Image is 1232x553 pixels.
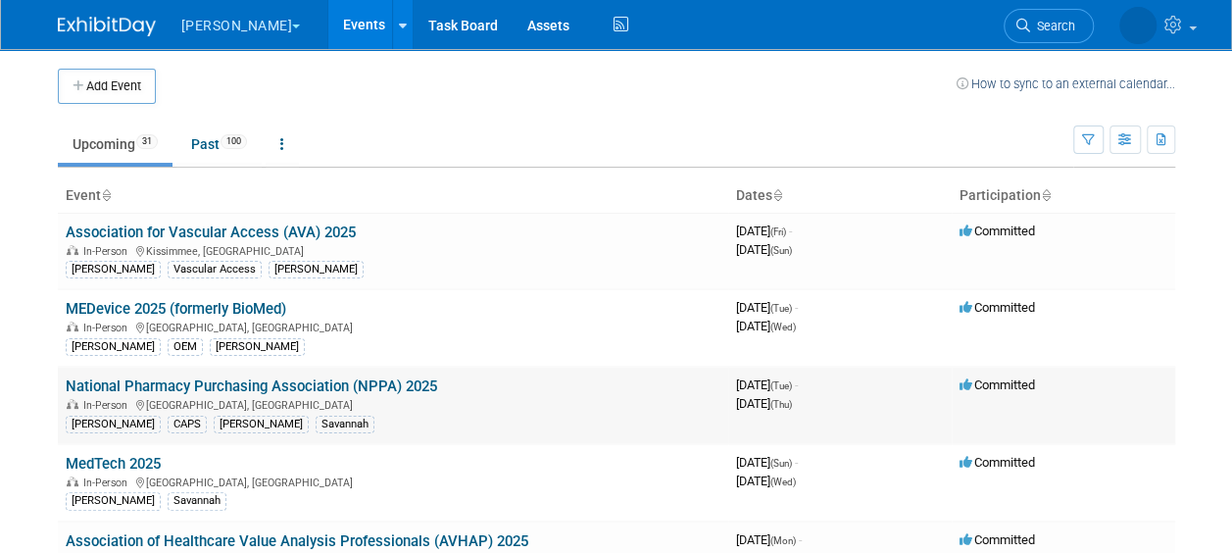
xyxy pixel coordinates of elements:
span: (Tue) [770,380,792,391]
span: [DATE] [736,242,792,257]
div: [PERSON_NAME] [66,416,161,433]
span: In-Person [83,477,133,489]
span: (Thu) [770,399,792,410]
span: - [795,300,798,315]
a: Sort by Participation Type [1041,187,1051,203]
th: Dates [728,179,952,213]
span: - [795,455,798,470]
a: Past100 [176,126,262,163]
a: Association of Healthcare Value Analysis Professionals (AVHAP) 2025 [66,532,528,550]
span: 31 [136,134,158,149]
span: [DATE] [736,396,792,411]
span: - [795,377,798,392]
th: Participation [952,179,1175,213]
img: In-Person Event [67,322,78,331]
span: 100 [221,134,247,149]
img: ExhibitDay [58,17,156,36]
span: (Wed) [770,477,796,487]
span: Committed [960,532,1035,547]
a: Upcoming31 [58,126,172,163]
a: Search [1004,9,1094,43]
span: [DATE] [736,224,792,238]
span: Committed [960,455,1035,470]
span: [DATE] [736,455,798,470]
div: [PERSON_NAME] [214,416,309,433]
span: Committed [960,377,1035,392]
div: [PERSON_NAME] [66,492,161,510]
span: In-Person [83,245,133,258]
div: [PERSON_NAME] [66,338,161,356]
span: (Sun) [770,458,792,469]
div: [GEOGRAPHIC_DATA], [GEOGRAPHIC_DATA] [66,474,720,489]
a: MEDevice 2025 (formerly BioMed) [66,300,286,318]
div: Kissimmee, [GEOGRAPHIC_DATA] [66,242,720,258]
div: [PERSON_NAME] [210,338,305,356]
div: [PERSON_NAME] [269,261,364,278]
span: - [789,224,792,238]
span: [DATE] [736,300,798,315]
a: Sort by Start Date [772,187,782,203]
span: [DATE] [736,532,802,547]
span: (Fri) [770,226,786,237]
img: In-Person Event [67,477,78,486]
span: [DATE] [736,474,796,488]
div: CAPS [168,416,207,433]
div: [GEOGRAPHIC_DATA], [GEOGRAPHIC_DATA] [66,319,720,334]
div: Vascular Access [168,261,262,278]
div: Savannah [316,416,374,433]
th: Event [58,179,728,213]
a: How to sync to an external calendar... [957,76,1175,91]
span: - [799,532,802,547]
a: Sort by Event Name [101,187,111,203]
div: Savannah [168,492,226,510]
span: [DATE] [736,377,798,392]
span: (Tue) [770,303,792,314]
span: In-Person [83,322,133,334]
a: National Pharmacy Purchasing Association (NPPA) 2025 [66,377,437,395]
img: In-Person Event [67,399,78,409]
span: (Mon) [770,535,796,546]
span: Search [1030,19,1075,33]
span: (Wed) [770,322,796,332]
span: (Sun) [770,245,792,256]
span: Committed [960,300,1035,315]
span: Committed [960,224,1035,238]
span: [DATE] [736,319,796,333]
img: Savannah Jones [1119,7,1157,44]
a: MedTech 2025 [66,455,161,473]
img: In-Person Event [67,245,78,255]
a: Association for Vascular Access (AVA) 2025 [66,224,356,241]
div: OEM [168,338,203,356]
div: [PERSON_NAME] [66,261,161,278]
span: In-Person [83,399,133,412]
button: Add Event [58,69,156,104]
div: [GEOGRAPHIC_DATA], [GEOGRAPHIC_DATA] [66,396,720,412]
